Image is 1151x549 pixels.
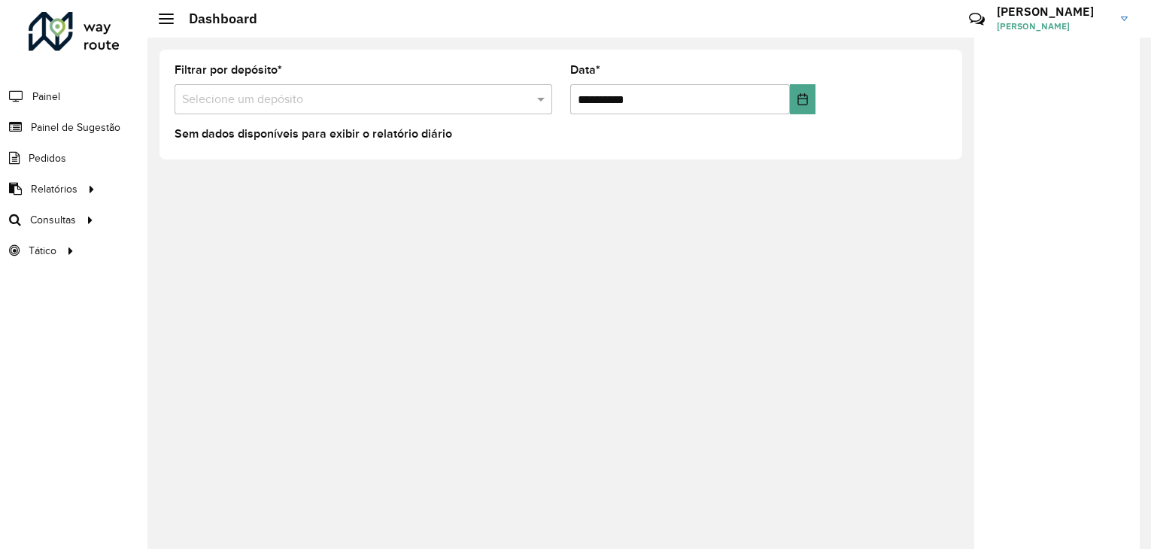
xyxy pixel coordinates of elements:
[31,181,77,197] span: Relatórios
[175,61,282,79] label: Filtrar por depósito
[997,5,1110,19] h3: [PERSON_NAME]
[570,61,600,79] label: Data
[29,243,56,259] span: Tático
[32,89,60,105] span: Painel
[790,84,815,114] button: Choose Date
[31,120,120,135] span: Painel de Sugestão
[997,20,1110,33] span: [PERSON_NAME]
[175,125,452,143] label: Sem dados disponíveis para exibir o relatório diário
[174,11,257,27] h2: Dashboard
[961,3,993,35] a: Contato Rápido
[29,150,66,166] span: Pedidos
[30,212,76,228] span: Consultas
